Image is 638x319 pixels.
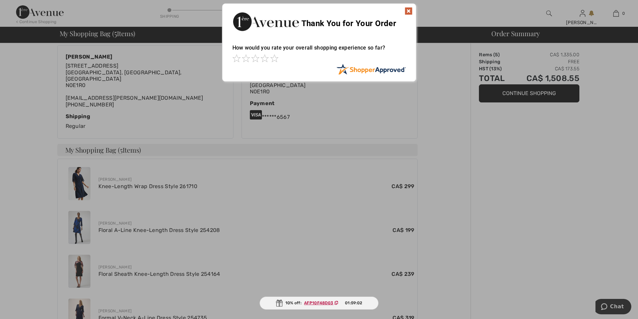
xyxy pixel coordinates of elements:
span: 01:59:02 [345,300,362,306]
img: x [405,7,413,15]
img: Thank You for Your Order [232,10,299,33]
div: How would you rate your overall shopping experience so far? [232,38,406,64]
div: 10% off: [260,297,379,310]
span: Thank You for Your Order [301,19,396,28]
ins: AFP10F48D03 [304,301,333,305]
img: Gift.svg [276,300,283,307]
span: Chat [15,5,28,11]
